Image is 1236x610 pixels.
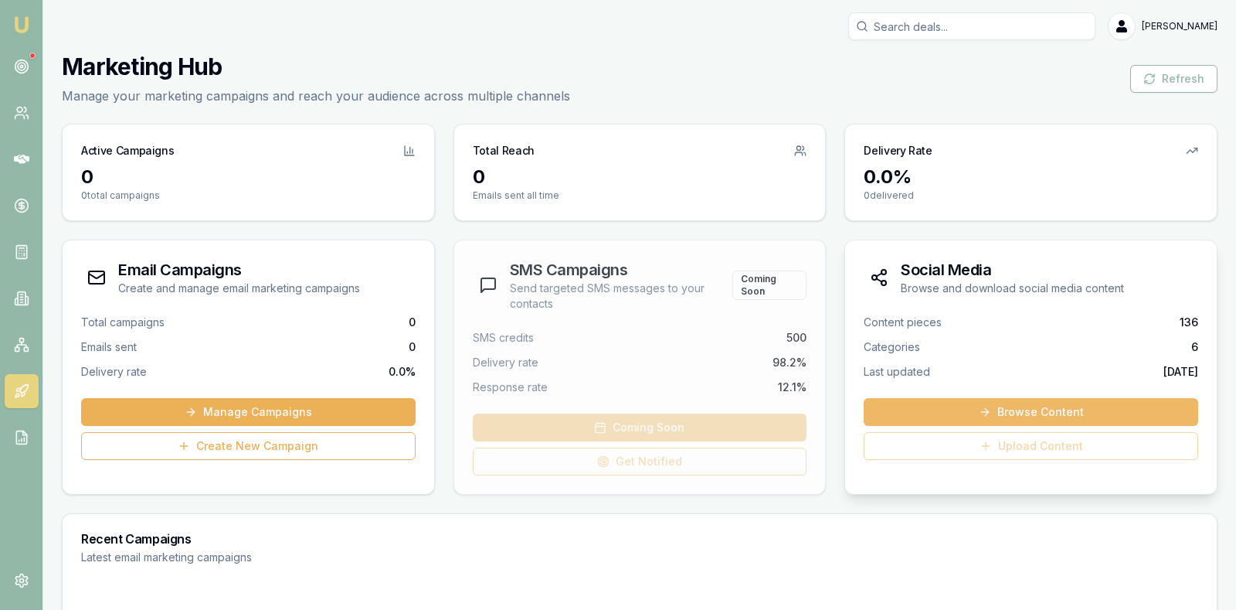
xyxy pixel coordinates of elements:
[1191,339,1198,355] span: 6
[786,330,806,346] span: 500
[81,143,174,158] h3: Active Campaigns
[1163,364,1198,380] span: [DATE]
[473,355,538,370] span: Delivery rate
[389,364,416,380] span: 0.0 %
[409,315,416,330] span: 0
[864,143,932,158] h3: Delivery Rate
[81,339,137,355] span: Emails sent
[81,398,416,426] a: Manage Campaigns
[473,189,807,202] p: Emails sent all time
[864,315,942,330] span: Content pieces
[1142,20,1217,32] span: [PERSON_NAME]
[1130,65,1217,93] button: Refresh
[864,398,1198,426] a: Browse Content
[510,259,732,281] h3: SMS Campaigns
[81,533,1198,545] h3: Recent Campaigns
[510,281,732,312] p: Send targeted SMS messages to your contacts
[118,259,360,281] h3: Email Campaigns
[864,165,1198,189] div: 0.0 %
[473,143,535,158] h3: Total Reach
[409,339,416,355] span: 0
[901,281,1124,296] p: Browse and download social media content
[473,330,534,346] span: SMS credits
[732,271,807,300] div: Coming Soon
[81,165,416,189] div: 0
[12,15,31,34] img: emu-icon-u.png
[81,432,416,460] a: Create New Campaign
[62,87,570,105] p: Manage your marketing campaigns and reach your audience across multiple channels
[473,165,807,189] div: 0
[864,364,930,380] span: Last updated
[118,281,360,296] p: Create and manage email marketing campaigns
[864,189,1198,202] p: 0 delivered
[1180,315,1198,330] span: 136
[473,380,548,395] span: Response rate
[81,364,147,380] span: Delivery rate
[778,380,806,395] span: 12.1%
[62,53,570,80] h1: Marketing Hub
[864,339,920,355] span: Categories
[81,550,1198,565] p: Latest email marketing campaigns
[81,189,416,202] p: 0 total campaigns
[901,259,1124,281] h3: Social Media
[81,315,165,330] span: Total campaigns
[772,355,806,370] span: 98.2%
[848,12,1095,40] input: Search deals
